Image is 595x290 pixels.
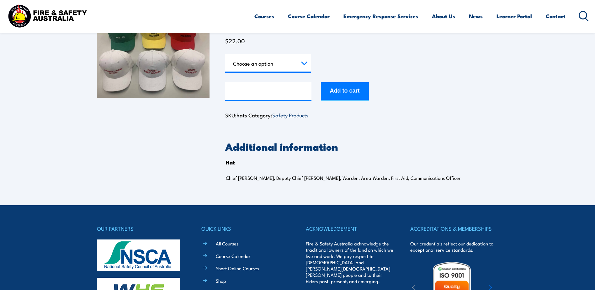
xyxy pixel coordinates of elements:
span: hats [236,111,247,119]
a: Contact [546,8,566,24]
h4: OUR PARTNERS [97,224,185,233]
a: Course Calendar [288,8,330,24]
a: Courses [254,8,274,24]
input: Product quantity [225,82,311,101]
img: Caps [97,13,210,98]
h4: ACCREDITATIONS & MEMBERSHIPS [410,224,498,233]
a: Short Online Courses [216,265,259,271]
img: nsca-logo-footer [97,239,180,271]
a: About Us [432,8,455,24]
span: Category: [248,111,308,119]
p: Our credentials reflect our dedication to exceptional service standards. [410,240,498,253]
th: Hat [226,158,235,167]
button: Add to cart [321,82,369,101]
a: Learner Portal [497,8,532,24]
a: Safety Products [272,111,308,119]
a: Shop [216,277,226,284]
h2: Additional information [225,142,498,151]
p: Chief [PERSON_NAME], Deputy Chief [PERSON_NAME], Warden, Area Warden, First Aid, Communications O... [226,175,476,181]
a: News [469,8,483,24]
span: $ [225,36,229,45]
bdi: 22.00 [225,36,245,45]
a: Course Calendar [216,253,251,259]
span: SKU: [225,111,247,119]
a: Emergency Response Services [343,8,418,24]
a: All Courses [216,240,238,247]
h4: QUICK LINKS [201,224,289,233]
h4: ACKNOWLEDGEMENT [306,224,394,233]
p: Fire & Safety Australia acknowledge the traditional owners of the land on which we live and work.... [306,240,394,284]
